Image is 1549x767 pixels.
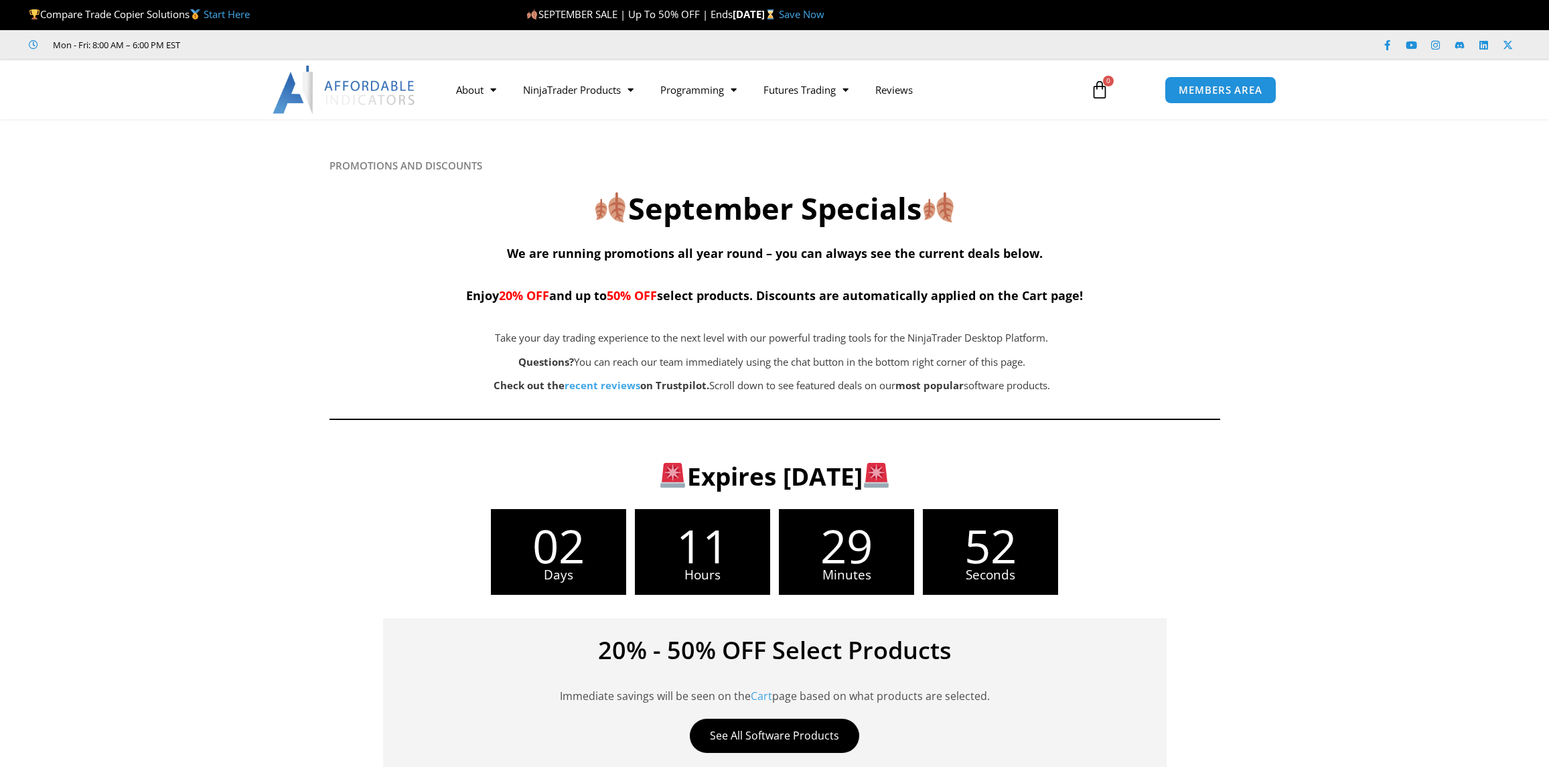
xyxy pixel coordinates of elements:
nav: Menu [443,74,1075,105]
strong: [DATE] [733,7,779,21]
img: 🥇 [190,9,200,19]
a: See All Software Products [690,719,859,753]
strong: Check out the on Trustpilot. [494,378,709,392]
span: Take your day trading experience to the next level with our powerful trading tools for the NinjaT... [495,331,1048,344]
h4: 20% - 50% OFF Select Products [403,638,1147,663]
iframe: Customer reviews powered by Trustpilot [199,38,400,52]
p: You can reach our team immediately using the chat button in the bottom right corner of this page. [396,353,1148,372]
span: 20% OFF [499,287,549,303]
span: Hours [635,569,770,581]
span: 02 [491,522,626,569]
span: We are running promotions all year round – you can always see the current deals below. [507,245,1043,261]
a: MEMBERS AREA [1165,76,1276,104]
img: 🍂 [527,9,537,19]
a: Start Here [204,7,250,21]
p: Immediate savings will be seen on the page based on what products are selected. [403,669,1147,705]
h3: Expires [DATE] [351,460,1198,492]
span: 11 [635,522,770,569]
a: Reviews [862,74,926,105]
a: Save Now [779,7,824,21]
span: SEPTEMBER SALE | Up To 50% OFF | Ends [526,7,732,21]
a: Cart [751,689,772,703]
img: 🏆 [29,9,40,19]
a: Futures Trading [750,74,862,105]
span: 52 [923,522,1058,569]
img: 🍂 [595,192,625,222]
img: ⌛ [765,9,776,19]
img: 🍂 [924,192,954,222]
a: NinjaTrader Products [510,74,647,105]
span: Seconds [923,569,1058,581]
h6: PROMOTIONS AND DISCOUNTS [329,159,1220,172]
a: 0 [1070,70,1129,109]
span: 0 [1103,76,1114,86]
span: MEMBERS AREA [1179,85,1262,95]
p: Scroll down to see featured deals on our software products. [396,376,1148,395]
span: Enjoy and up to select products. Discounts are automatically applied on the Cart page! [466,287,1083,303]
b: most popular [895,378,964,392]
img: 🚨 [864,463,889,488]
img: 🚨 [660,463,685,488]
span: Compare Trade Copier Solutions [29,7,250,21]
a: recent reviews [565,378,640,392]
h2: September Specials [329,189,1220,228]
img: LogoAI | Affordable Indicators – NinjaTrader [273,66,417,114]
span: 29 [779,522,914,569]
span: Days [491,569,626,581]
strong: Questions? [518,355,574,368]
a: About [443,74,510,105]
span: Minutes [779,569,914,581]
a: Programming [647,74,750,105]
span: 50% OFF [607,287,657,303]
span: Mon - Fri: 8:00 AM – 6:00 PM EST [50,37,180,53]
